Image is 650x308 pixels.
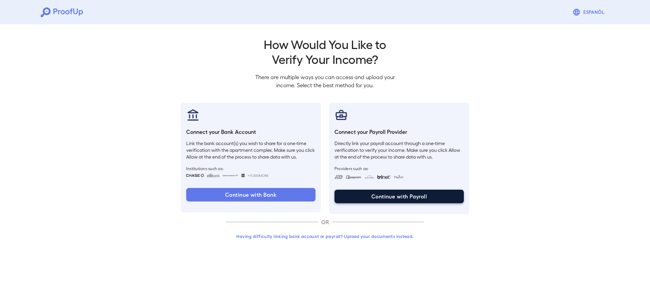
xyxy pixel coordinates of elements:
[250,73,400,89] p: There are multiple ways you can access and upload your income. Select the best method for you.
[570,5,609,19] button: Espanõl
[334,140,464,160] p: Directly link your payroll account through a one-time verification to verify your income. Make su...
[334,190,464,203] button: Continue with Payroll
[222,174,239,177] img: bankOfAmerica.svg
[365,175,374,179] img: workday.svg
[334,166,464,171] span: Providers such as:
[247,173,268,178] span: +11,000 More
[186,108,200,122] img: bankAccount.svg
[393,175,404,179] img: paycon.svg
[377,175,391,179] img: trinet.svg
[186,188,316,202] button: Continue with Bank
[186,128,316,136] h6: Connect your Bank Account
[334,108,348,122] img: payrollProvider.svg
[207,174,220,177] img: citibank.svg
[186,174,204,177] img: chase.svg
[334,128,464,136] h6: Connect your Payroll Provider
[186,166,316,171] span: Institutions such as:
[318,218,332,226] p: OR
[226,230,424,242] button: Having difficulty linking bank account or payroll? Upload your documents instead.
[241,174,245,177] img: wellsfargo.svg
[186,140,316,160] p: Link the bank account(s) you wish to share for a one-time verification with the apartment complex...
[334,175,343,179] img: adp.svg
[250,37,400,66] h2: How Would You Like to Verify Your Income?
[346,175,362,179] img: paycom.svg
